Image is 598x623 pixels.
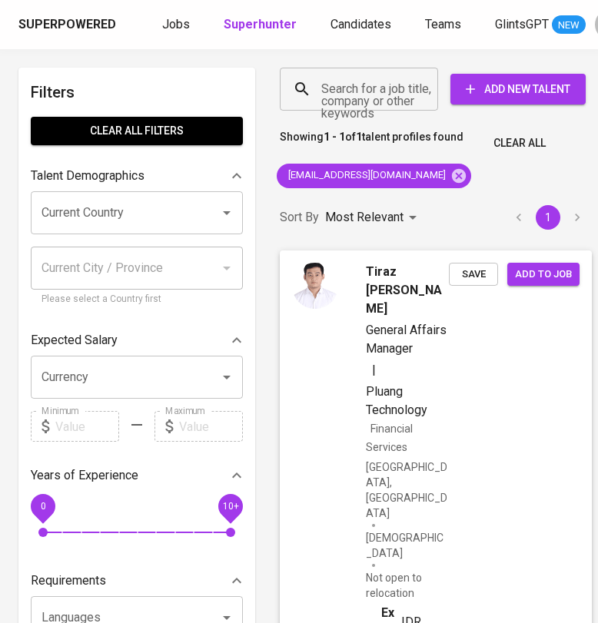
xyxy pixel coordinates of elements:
div: [EMAIL_ADDRESS][DOMAIN_NAME] [277,164,471,188]
span: Tiraz [PERSON_NAME] [366,263,449,318]
input: Value [55,411,119,442]
p: Sort By [280,208,319,227]
p: Please select a Country first [42,292,232,307]
button: Open [216,366,238,388]
input: Value [179,411,243,442]
a: Candidates [331,15,394,35]
a: Superhunter [224,15,300,35]
div: Years of Experience [31,460,243,491]
span: Teams [425,17,461,31]
button: Save [449,263,498,287]
span: Jobs [162,17,190,31]
span: [EMAIL_ADDRESS][DOMAIN_NAME] [277,168,455,183]
button: Clear All [487,129,552,157]
span: 10+ [222,501,238,512]
button: Add to job [507,263,580,287]
span: Add New Talent [463,80,573,99]
span: 0 [40,501,45,512]
h6: Filters [31,80,243,104]
span: Save [457,266,490,283]
button: Open [216,202,238,224]
a: GlintsGPT NEW [495,15,586,35]
span: Clear All [493,134,546,153]
nav: pagination navigation [504,205,592,230]
div: Talent Demographics [31,161,243,191]
b: 1 [356,131,362,143]
p: Years of Experience [31,466,138,485]
p: Most Relevant [325,208,404,227]
p: Expected Salary [31,331,118,350]
b: Superhunter [224,17,297,31]
p: Showing of talent profiles found [280,129,463,157]
b: 1 - 1 [324,131,345,143]
div: [GEOGRAPHIC_DATA], [GEOGRAPHIC_DATA] [366,459,449,521]
a: Superpowered [18,16,119,34]
span: GlintsGPT [495,17,549,31]
span: [DEMOGRAPHIC_DATA] [366,530,449,561]
span: Financial Services [366,423,413,453]
div: Superpowered [18,16,116,34]
a: Jobs [162,15,193,35]
p: Talent Demographics [31,167,145,185]
div: Requirements [31,565,243,596]
a: Teams [425,15,464,35]
span: Clear All filters [43,121,231,141]
img: 8710302c30fc4cdafba87eee86743795.jpeg [292,263,338,309]
span: NEW [552,18,586,33]
span: Pluang Technology [366,384,427,417]
span: | [372,361,376,379]
p: Requirements [31,572,106,590]
p: Not open to relocation [366,570,449,601]
button: page 1 [536,205,560,230]
span: General Affairs Manager [366,323,447,356]
div: Expected Salary [31,325,243,356]
span: Add to job [515,266,572,283]
div: Most Relevant [325,204,422,232]
button: Add New Talent [450,74,586,104]
span: Candidates [331,17,391,31]
button: Clear All filters [31,117,243,145]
